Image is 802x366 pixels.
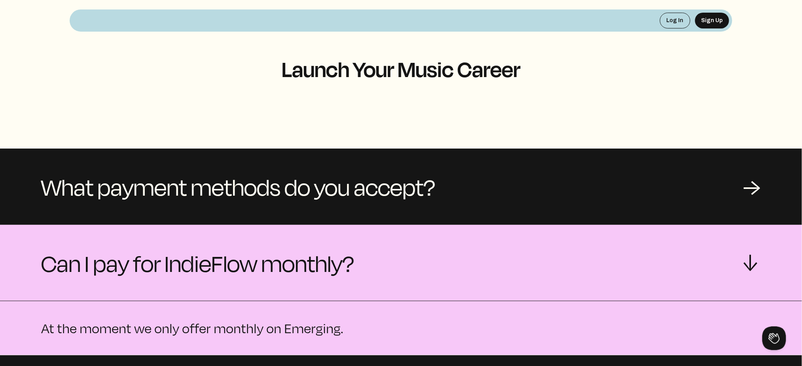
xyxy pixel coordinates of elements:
p: At the moment we only offer monthly on Emerging. [41,320,761,336]
span: What payment methods do you accept? [41,168,435,206]
iframe: Toggle Customer Support [762,326,786,350]
button: Log In [660,13,690,28]
button: Sign Up [695,13,729,28]
h1: Launch Your Music Career [70,57,732,81]
span: Can I pay for IndieFlow monthly? [41,244,354,282]
div: → [740,254,764,272]
div: → [743,175,761,198]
